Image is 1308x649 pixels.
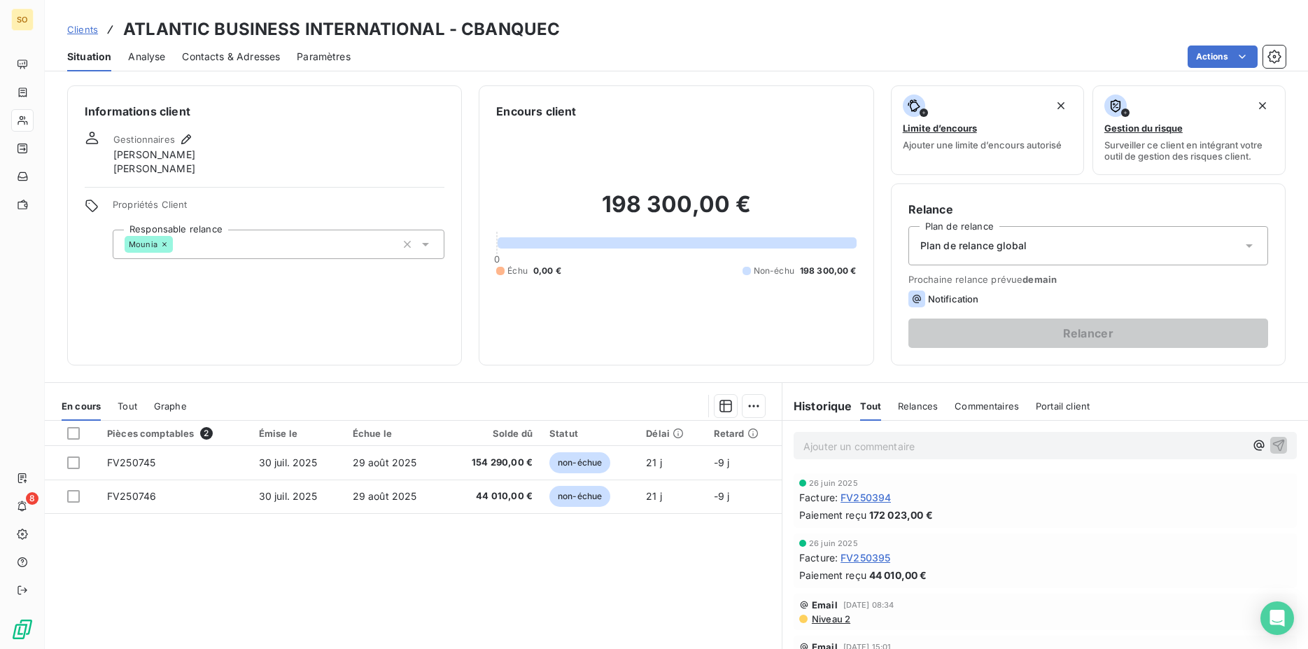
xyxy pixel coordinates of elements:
span: Ajouter une limite d’encours autorisé [903,139,1062,151]
span: Commentaires [955,400,1019,412]
div: Retard [714,428,773,439]
span: 29 août 2025 [353,490,417,502]
span: En cours [62,400,101,412]
span: Non-échu [754,265,794,277]
div: Open Intercom Messenger [1260,601,1294,635]
button: Limite d’encoursAjouter une limite d’encours autorisé [891,85,1084,175]
div: Solde dû [453,428,533,439]
span: 26 juin 2025 [809,479,858,487]
span: Propriétés Client [113,199,444,218]
h2: 198 300,00 € [496,190,856,232]
span: FV250395 [841,550,890,565]
span: Paramètres [297,50,351,64]
span: FV250745 [107,456,155,468]
button: Relancer [908,319,1268,348]
span: Portail client [1036,400,1090,412]
span: 30 juil. 2025 [259,456,318,468]
span: FV250746 [107,490,156,502]
span: Clients [67,24,98,35]
span: Paiement reçu [799,508,866,522]
h6: Informations client [85,103,444,120]
span: Plan de relance global [920,239,1027,253]
div: Échue le [353,428,437,439]
span: 21 j [646,490,662,502]
span: Facture : [799,550,838,565]
span: demain [1022,274,1057,285]
button: Gestion du risqueSurveiller ce client en intégrant votre outil de gestion des risques client. [1092,85,1286,175]
h6: Relance [908,201,1268,218]
span: FV250394 [841,490,891,505]
span: 0 [494,253,500,265]
span: -9 j [714,456,730,468]
span: Paiement reçu [799,568,866,582]
span: Relances [898,400,938,412]
span: 0,00 € [533,265,561,277]
span: Tout [118,400,137,412]
span: 21 j [646,456,662,468]
span: 8 [26,492,38,505]
span: Tout [860,400,881,412]
span: Graphe [154,400,187,412]
h3: ATLANTIC BUSINESS INTERNATIONAL - CBANQUEC [123,17,560,42]
span: [PERSON_NAME] [113,162,195,176]
span: Contacts & Adresses [182,50,280,64]
span: Échu [507,265,528,277]
span: 2 [200,427,213,440]
span: Situation [67,50,111,64]
h6: Encours client [496,103,576,120]
span: 198 300,00 € [800,265,857,277]
span: 172 023,00 € [869,508,933,522]
span: Email [812,599,838,610]
span: [PERSON_NAME] [113,148,195,162]
span: -9 j [714,490,730,502]
button: Actions [1188,46,1258,68]
span: Niveau 2 [810,613,850,624]
span: non-échue [549,486,610,507]
span: Analyse [128,50,165,64]
span: Notification [928,293,979,305]
span: Gestion du risque [1104,123,1183,134]
a: Clients [67,22,98,36]
span: 30 juil. 2025 [259,490,318,502]
span: Surveiller ce client en intégrant votre outil de gestion des risques client. [1104,139,1274,162]
img: Logo LeanPay [11,618,34,641]
div: Émise le [259,428,336,439]
span: Prochaine relance prévue [908,274,1268,285]
span: non-échue [549,452,610,473]
div: Statut [549,428,629,439]
span: Mounia [129,240,157,249]
div: SO [11,8,34,31]
span: [DATE] 08:34 [843,601,894,609]
div: Délai [646,428,697,439]
span: 154 290,00 € [453,456,533,470]
span: 44 010,00 € [453,489,533,503]
span: 44 010,00 € [869,568,927,582]
input: Ajouter une valeur [173,238,184,251]
span: 26 juin 2025 [809,539,858,547]
span: Facture : [799,490,838,505]
span: Limite d’encours [903,123,977,134]
span: Gestionnaires [113,134,175,145]
span: 29 août 2025 [353,456,417,468]
div: Pièces comptables [107,427,242,440]
h6: Historique [782,398,852,414]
